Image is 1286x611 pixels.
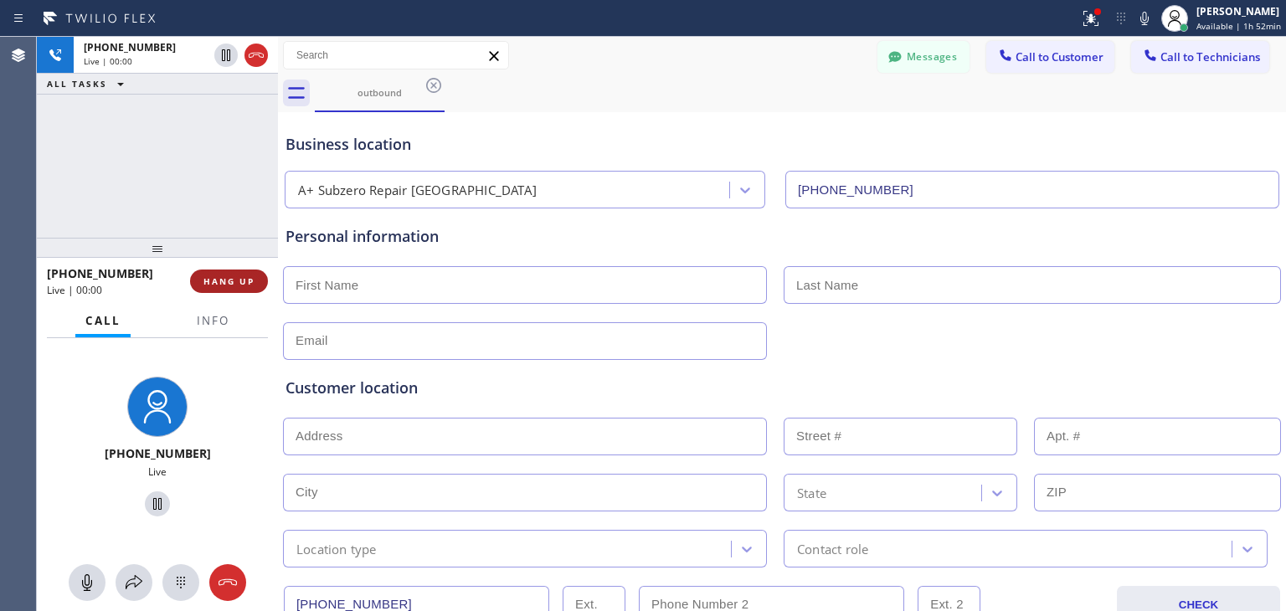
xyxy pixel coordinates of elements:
[986,41,1114,73] button: Call to Customer
[283,322,767,360] input: Email
[214,44,238,67] button: Hold Customer
[209,564,246,601] button: Hang up
[1131,41,1269,73] button: Call to Technicians
[47,78,107,90] span: ALL TASKS
[190,270,268,293] button: HANG UP
[1016,49,1103,64] span: Call to Customer
[797,539,868,558] div: Contact role
[203,275,255,287] span: HANG UP
[296,539,377,558] div: Location type
[148,465,167,479] span: Live
[37,74,141,94] button: ALL TASKS
[784,418,1017,455] input: Street #
[1034,474,1281,511] input: ZIP
[244,44,268,67] button: Hang up
[285,133,1278,156] div: Business location
[75,305,131,337] button: Call
[1034,418,1281,455] input: Apt. #
[47,265,153,281] span: [PHONE_NUMBER]
[316,86,443,99] div: outbound
[784,266,1281,304] input: Last Name
[1133,7,1156,30] button: Mute
[116,564,152,601] button: Open directory
[283,418,767,455] input: Address
[85,313,121,328] span: Call
[283,474,767,511] input: City
[187,305,239,337] button: Info
[1196,20,1281,32] span: Available | 1h 52min
[47,283,102,297] span: Live | 00:00
[69,564,105,601] button: Mute
[284,42,508,69] input: Search
[105,445,211,461] span: [PHONE_NUMBER]
[283,266,767,304] input: First Name
[145,491,170,516] button: Hold Customer
[1196,4,1281,18] div: [PERSON_NAME]
[298,181,537,200] div: A+ Subzero Repair [GEOGRAPHIC_DATA]
[84,55,132,67] span: Live | 00:00
[785,171,1279,208] input: Phone Number
[285,225,1278,248] div: Personal information
[1160,49,1260,64] span: Call to Technicians
[797,483,826,502] div: State
[84,40,176,54] span: [PHONE_NUMBER]
[197,313,229,328] span: Info
[162,564,199,601] button: Open dialpad
[285,377,1278,399] div: Customer location
[877,41,970,73] button: Messages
